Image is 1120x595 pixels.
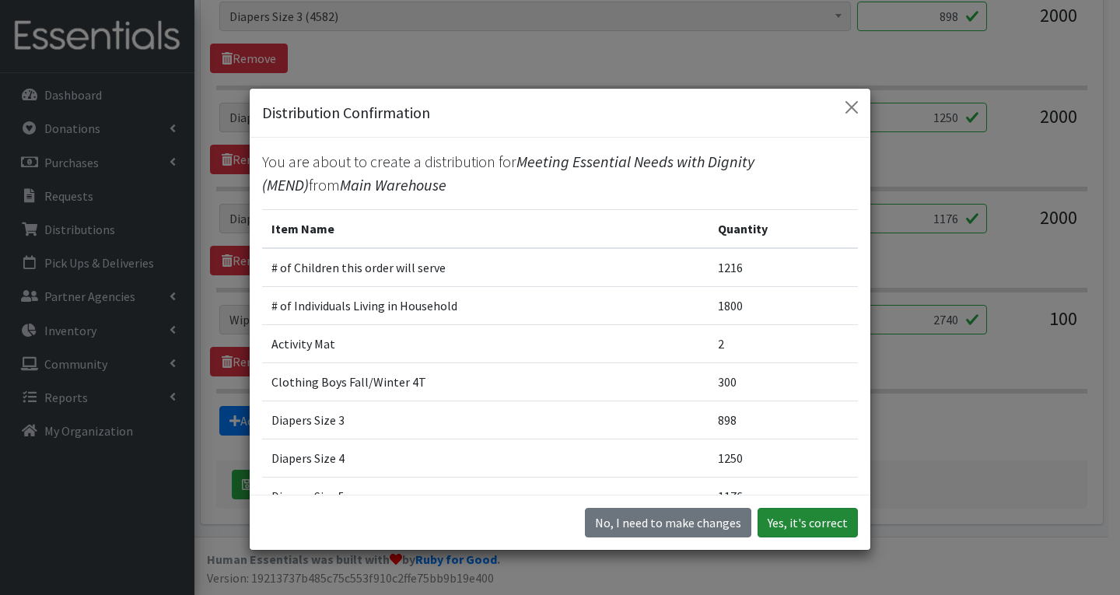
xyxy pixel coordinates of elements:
[262,210,709,249] th: Item Name
[262,325,709,363] td: Activity Mat
[709,210,858,249] th: Quantity
[709,401,858,439] td: 898
[709,248,858,287] td: 1216
[709,439,858,478] td: 1250
[262,439,709,478] td: Diapers Size 4
[262,150,858,197] p: You are about to create a distribution for from
[262,101,430,124] h5: Distribution Confirmation
[758,508,858,537] button: Yes, it's correct
[262,363,709,401] td: Clothing Boys Fall/Winter 4T
[262,287,709,325] td: # of Individuals Living in Household
[709,478,858,516] td: 1176
[262,248,709,287] td: # of Children this order will serve
[709,325,858,363] td: 2
[585,508,751,537] button: No I need to make changes
[262,478,709,516] td: Diapers Size 5
[839,95,864,120] button: Close
[262,401,709,439] td: Diapers Size 3
[340,175,446,194] span: Main Warehouse
[709,287,858,325] td: 1800
[709,363,858,401] td: 300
